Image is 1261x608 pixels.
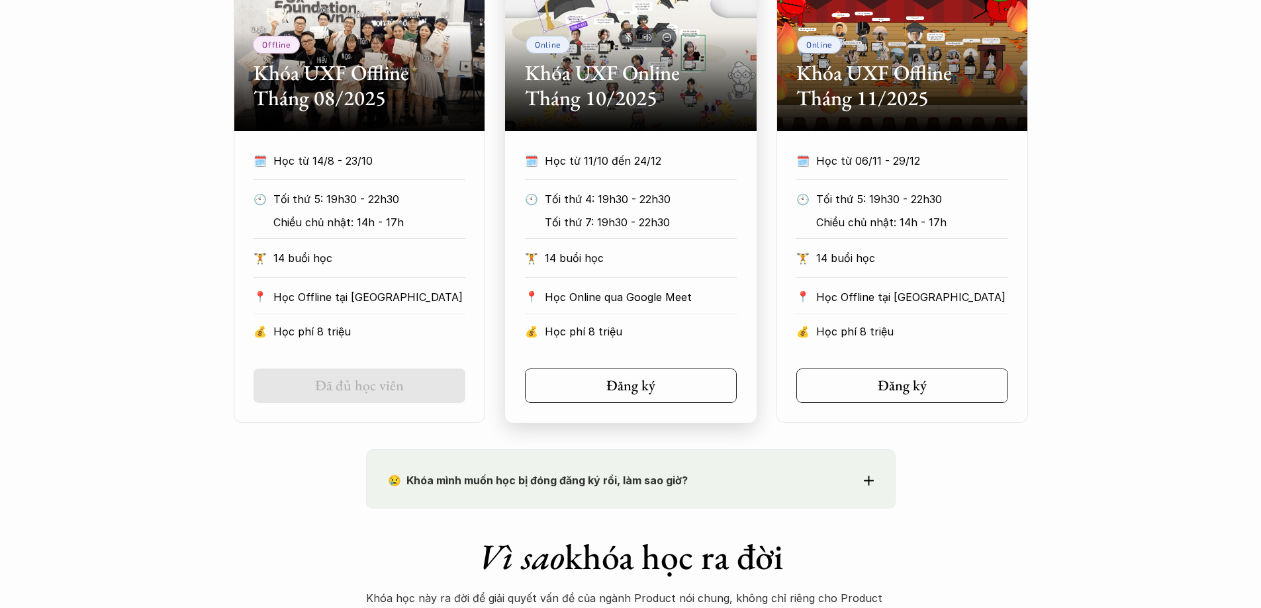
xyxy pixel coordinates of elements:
p: 🗓️ [796,151,810,171]
p: 💰 [796,322,810,341]
h5: Đã đủ học viên [315,377,404,394]
p: Chiều chủ nhật: 14h - 17h [816,212,1001,232]
p: Học Online qua Google Meet [545,287,737,307]
p: 📍 [525,290,538,303]
p: 📍 [796,290,810,303]
h2: Khóa UXF Offline Tháng 08/2025 [254,60,465,111]
p: Online [806,40,832,49]
h5: Đăng ký [606,377,655,394]
p: 14 buổi học [273,248,465,268]
p: 🕙 [796,189,810,209]
strong: 😢 Khóa mình muốn học bị đóng đăng ký rồi, làm sao giờ? [388,474,688,487]
h1: khóa học ra đời [366,535,896,578]
em: Vì sao [478,533,565,580]
p: 🕙 [525,189,538,209]
p: Học từ 14/8 - 23/10 [273,151,465,171]
p: 📍 [254,290,267,303]
p: Chiều chủ nhật: 14h - 17h [273,212,458,232]
p: Tối thứ 5: 19h30 - 22h30 [273,189,458,209]
h2: Khóa UXF Online Tháng 10/2025 [525,60,737,111]
p: Tối thứ 4: 19h30 - 22h30 [545,189,729,209]
a: Đăng ký [525,369,737,403]
p: Học Offline tại [GEOGRAPHIC_DATA] [816,287,1008,307]
p: Online [535,40,561,49]
p: Học phí 8 triệu [273,322,465,341]
p: 🏋️ [796,248,810,268]
p: Tối thứ 7: 19h30 - 22h30 [545,212,729,232]
h5: Đăng ký [878,377,927,394]
p: Học từ 11/10 đến 24/12 [545,151,737,171]
p: Học từ 06/11 - 29/12 [816,151,1008,171]
p: 💰 [254,322,267,341]
p: Tối thứ 5: 19h30 - 22h30 [816,189,1001,209]
p: 🏋️ [525,248,538,268]
p: 🕙 [254,189,267,209]
p: Học phí 8 triệu [816,322,1008,341]
p: 14 buổi học [545,248,737,268]
p: 14 buổi học [816,248,1008,268]
p: Học Offline tại [GEOGRAPHIC_DATA] [273,287,465,307]
h2: Khóa UXF Offline Tháng 11/2025 [796,60,1008,111]
p: 💰 [525,322,538,341]
p: Offline [262,40,290,49]
p: Học phí 8 triệu [545,322,737,341]
p: 🏋️ [254,248,267,268]
p: 🗓️ [525,151,538,171]
p: 🗓️ [254,151,267,171]
a: Đăng ký [796,369,1008,403]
